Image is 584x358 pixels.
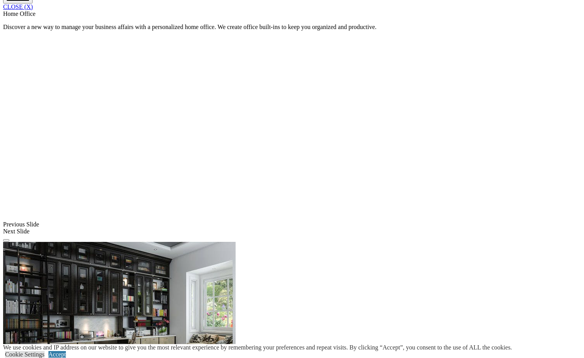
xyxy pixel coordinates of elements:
button: Click here to pause slide show [3,239,9,242]
a: Accept [48,351,66,358]
p: Discover a new way to manage your business affairs with a personalized home office. We create off... [3,24,581,31]
div: Previous Slide [3,221,581,228]
a: CLOSE (X) [3,3,33,10]
span: Home Office [3,10,36,17]
div: Next Slide [3,228,581,235]
a: Cookie Settings [5,351,45,358]
div: We use cookies and IP address on our website to give you the most relevant experience by remember... [3,344,512,351]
